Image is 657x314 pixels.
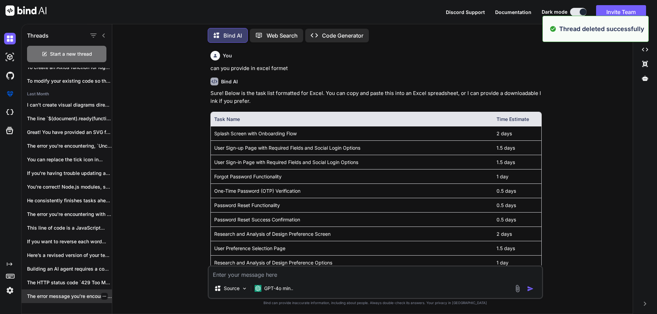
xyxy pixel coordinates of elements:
p: This line of code is a JavaScript... [27,224,112,231]
img: githubDark [4,70,16,81]
p: I can't create visual diagrams directly, but... [27,101,112,108]
h6: You [223,52,232,59]
th: Time Estimate [493,112,541,126]
td: 2 days [493,227,541,241]
td: User Sign-up Page with Required Fields and Social Login Options [211,141,493,155]
img: attachment [514,285,521,292]
button: Discord Support [446,9,485,16]
p: Sure! Below is the task list formatted for Excel. You can copy and paste this into an Excel sprea... [210,90,542,105]
p: Great! You have provided an SVG for... [27,129,112,136]
span: Start a new thread [50,51,92,57]
p: He consistently finishes tasks ahead of deadlines,... [27,197,112,204]
td: 1.5 days [493,141,541,155]
h2: Last Month [22,91,112,97]
td: Research and Analysis of Design Preference Screen [211,227,493,241]
img: cloudideIcon [4,107,16,118]
p: The HTTP status code `429 Too Many... [27,279,112,286]
p: You're correct! Node.js modules, such as `net`,... [27,183,112,190]
span: Discord Support [446,9,485,15]
img: Bind AI [5,5,47,16]
p: The error message you're encountering indicates that... [27,293,112,300]
td: 0.5 days [493,198,541,213]
img: icon [527,285,534,292]
button: Invite Team [596,5,646,19]
td: Password Reset Success Confirmation [211,213,493,227]
p: can you provide in excel formet [210,65,542,72]
span: Documentation [495,9,531,15]
th: Task Name [211,112,493,126]
p: Code Generator [322,31,363,40]
p: You can replace the tick icon in... [27,156,112,163]
img: darkChat [4,33,16,44]
td: Password Reset Functionality [211,198,493,213]
p: If you're having trouble updating an HTML... [27,170,112,177]
h1: Threads [27,31,49,40]
p: Thread deleted successfully [559,24,644,33]
p: GPT-4o min.. [264,285,293,292]
p: Web Search [267,31,298,40]
td: 1 day [493,169,541,184]
p: Building an AI agent requires a combination... [27,265,112,272]
img: GPT-4o mini [255,285,261,292]
td: 2 days [493,126,541,141]
p: The error you're encountering with `getAuth()` is... [27,211,112,218]
img: premium [4,88,16,100]
p: The error you're encountering, `Uncaught TypeError: [DOMAIN_NAME]... [27,142,112,149]
td: 1.5 days [493,241,541,256]
button: Documentation [495,9,531,16]
p: The line `$(document).ready(function() { ... });` is... [27,115,112,122]
td: 1 day [493,256,541,270]
img: settings [4,285,16,296]
img: alert [550,24,556,33]
td: User Sign-in Page with Required Fields and Social Login Options [211,155,493,169]
img: Pick Models [242,286,247,291]
td: Forgot Password Functionality [211,169,493,184]
td: 0.5 days [493,184,541,198]
p: If you want to reverse each word... [27,238,112,245]
h6: Bind AI [221,78,238,85]
p: Here’s a revised version of your text... [27,252,112,259]
p: Bind AI [223,31,242,40]
td: User Preference Selection Page [211,241,493,256]
p: To modify your existing code so that... [27,78,112,84]
td: 1.5 days [493,155,541,169]
p: Source [224,285,240,292]
td: One-Time Password (OTP) Verification [211,184,493,198]
td: 0.5 days [493,213,541,227]
p: Bind can provide inaccurate information, including about people. Always double-check its answers.... [208,300,543,305]
td: Splash Screen with Onboarding Flow [211,126,493,141]
span: Dark mode [542,9,567,15]
td: Research and Analysis of Design Preference Options [211,256,493,270]
img: darkAi-studio [4,51,16,63]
